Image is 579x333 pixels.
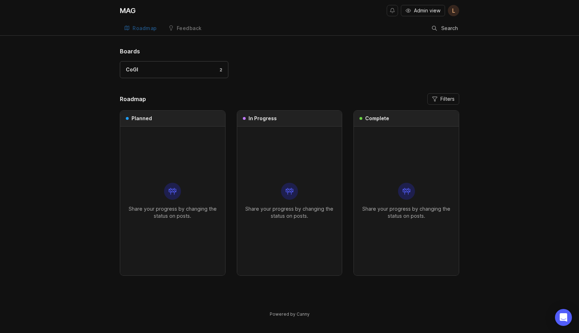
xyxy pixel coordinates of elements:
span: Admin view [414,7,440,14]
p: Share your progress by changing the status on posts. [243,205,337,220]
a: Powered by Canny [269,310,311,318]
h1: Boards [120,47,459,55]
div: Open Intercom Messenger [555,309,572,326]
button: Admin view [401,5,445,16]
a: Feedback [164,21,206,36]
div: Feedback [177,26,202,31]
div: CoGI [126,66,138,74]
h3: Complete [365,115,389,122]
div: MAG [120,7,136,14]
button: Notifications [387,5,398,16]
button: Filters [427,93,459,105]
div: 2 [216,67,223,73]
button: L [448,5,459,16]
p: Share your progress by changing the status on posts. [359,205,453,220]
div: Roadmap [133,26,157,31]
a: Roadmap [120,21,161,36]
span: Filters [440,95,455,103]
h2: Roadmap [120,95,146,103]
p: Share your progress by changing the status on posts. [126,205,220,220]
h3: Planned [131,115,152,122]
h3: In Progress [248,115,277,122]
a: CoGI2 [120,61,228,78]
span: L [452,6,455,15]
